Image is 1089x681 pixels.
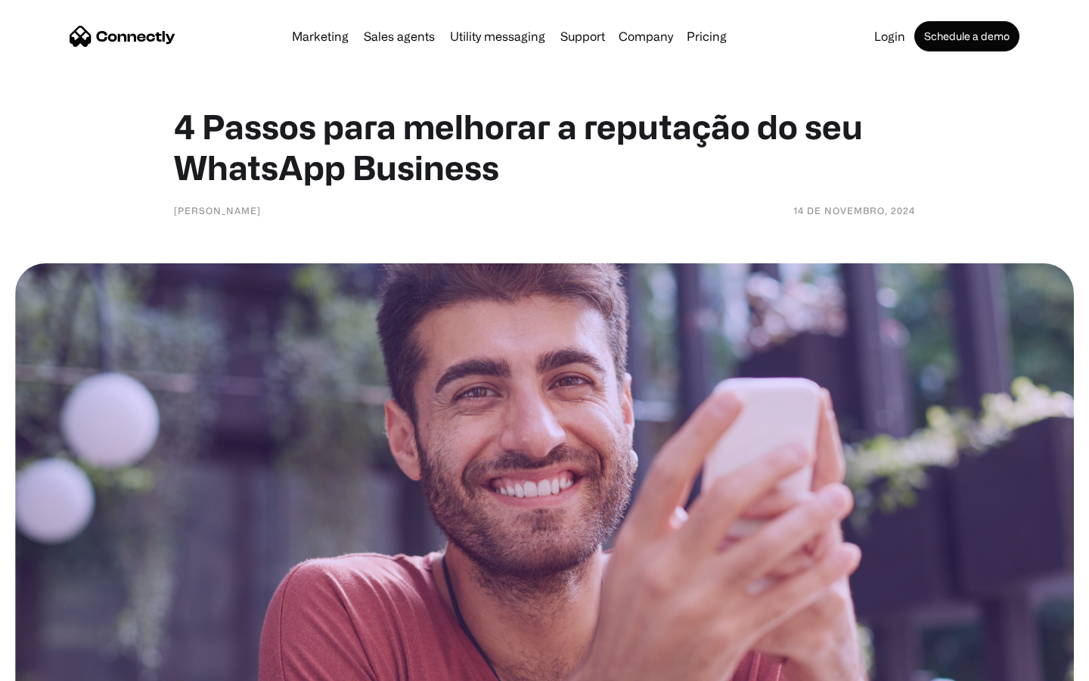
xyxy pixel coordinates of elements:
[15,655,91,676] aside: Language selected: English
[286,30,355,42] a: Marketing
[681,30,733,42] a: Pricing
[358,30,441,42] a: Sales agents
[914,21,1019,51] a: Schedule a demo
[619,26,673,47] div: Company
[868,30,911,42] a: Login
[444,30,551,42] a: Utility messaging
[174,106,915,188] h1: 4 Passos para melhorar a reputação do seu WhatsApp Business
[793,203,915,218] div: 14 de novembro, 2024
[554,30,611,42] a: Support
[30,655,91,676] ul: Language list
[174,203,261,218] div: [PERSON_NAME]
